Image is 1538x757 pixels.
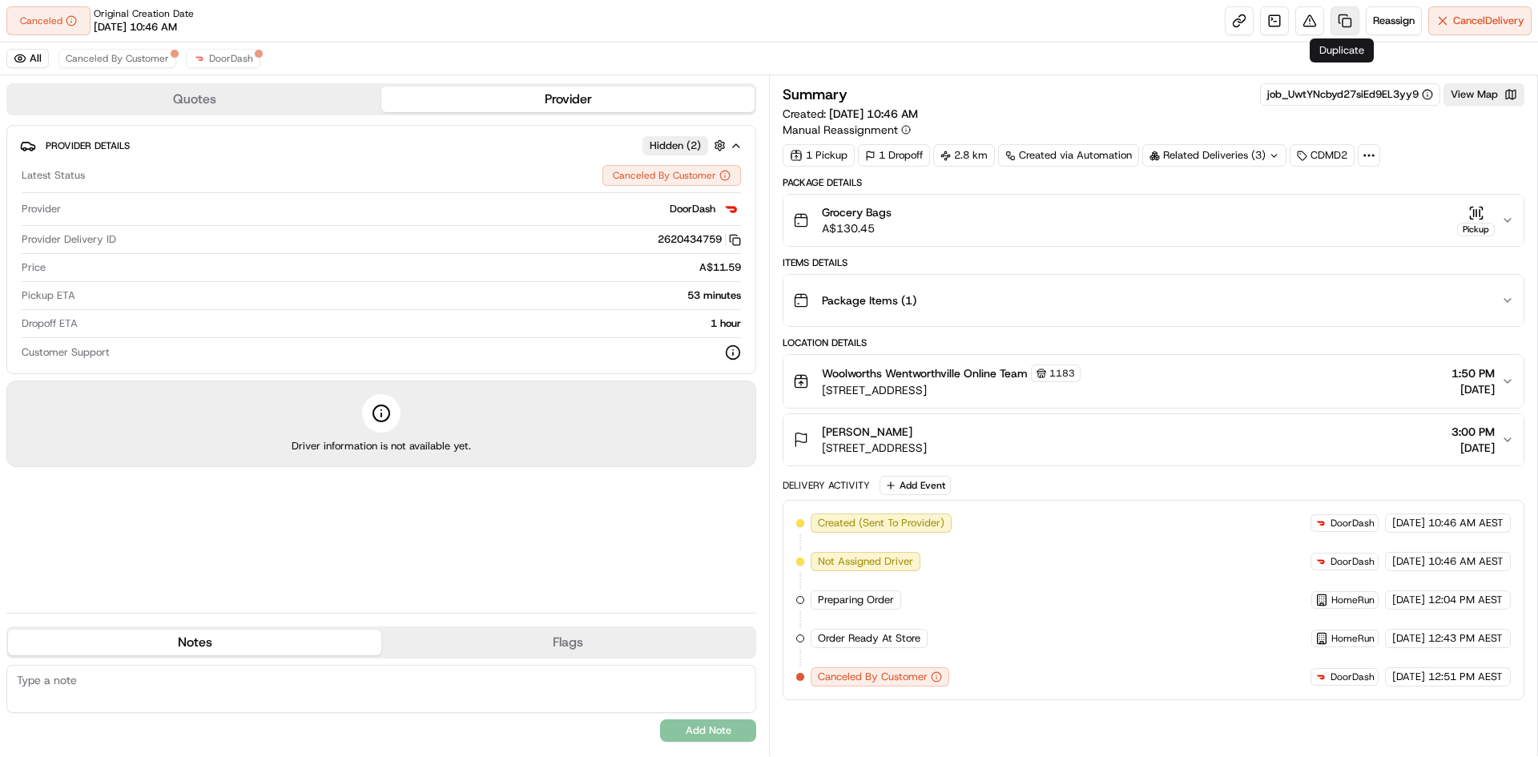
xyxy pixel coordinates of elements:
[1331,517,1375,529] span: DoorDash
[658,232,741,247] button: 2620434759
[58,49,176,68] button: Canceled By Customer
[822,204,892,220] span: Grocery Bags
[1457,205,1495,236] button: Pickup
[998,144,1139,167] a: Created via Automation
[1451,365,1495,381] span: 1:50 PM
[94,20,177,34] span: [DATE] 10:46 AM
[1331,594,1375,606] span: HomeRun
[8,87,381,112] button: Quotes
[642,135,730,155] button: Hidden (2)
[818,631,920,646] span: Order Ready At Store
[783,106,918,122] span: Created:
[783,122,898,138] span: Manual Reassignment
[46,139,130,152] span: Provider Details
[783,87,848,102] h3: Summary
[1428,593,1503,607] span: 12:04 PM AEST
[1392,554,1425,569] span: [DATE]
[822,424,912,440] span: [PERSON_NAME]
[22,345,110,360] span: Customer Support
[822,292,916,308] span: Package Items ( 1 )
[822,440,927,456] span: [STREET_ADDRESS]
[858,144,930,167] div: 1 Dropoff
[670,202,715,216] span: DoorDash
[1315,670,1327,683] img: doordash_logo_v2.png
[822,365,1028,381] span: Woolworths Wentworthville Online Team
[1315,517,1327,529] img: doordash_logo_v2.png
[783,144,855,167] div: 1 Pickup
[783,275,1524,326] button: Package Items (1)
[84,316,741,331] div: 1 hour
[22,232,116,247] span: Provider Delivery ID
[193,52,206,65] img: doordash_logo_v2.png
[1392,631,1425,646] span: [DATE]
[1267,87,1433,102] button: job_UwtYNcbyd27siEd9EL3yy9
[933,144,995,167] div: 2.8 km
[1315,555,1327,568] img: doordash_logo_v2.png
[818,670,928,684] span: Canceled By Customer
[186,49,260,68] button: DoorDash
[822,220,892,236] span: A$130.45
[1366,6,1422,35] button: Reassign
[1428,631,1503,646] span: 12:43 PM AEST
[783,176,1524,189] div: Package Details
[783,122,911,138] button: Manual Reassignment
[1392,593,1425,607] span: [DATE]
[1428,554,1504,569] span: 10:46 AM AEST
[20,132,743,159] button: Provider DetailsHidden (2)
[1443,83,1524,106] button: View Map
[22,288,75,303] span: Pickup ETA
[722,199,741,219] img: doordash_logo_v2.png
[1451,424,1495,440] span: 3:00 PM
[783,256,1524,269] div: Items Details
[1451,440,1495,456] span: [DATE]
[783,479,870,492] div: Delivery Activity
[6,6,91,35] button: Canceled
[1049,367,1075,380] span: 1183
[8,630,381,655] button: Notes
[829,107,918,121] span: [DATE] 10:46 AM
[1310,38,1374,62] div: Duplicate
[1331,632,1375,645] span: HomeRun
[22,260,46,275] span: Price
[783,336,1524,349] div: Location Details
[1331,555,1375,568] span: DoorDash
[22,168,85,183] span: Latest Status
[783,355,1524,408] button: Woolworths Wentworthville Online Team1183[STREET_ADDRESS]1:50 PM[DATE]
[1290,144,1355,167] div: CDMD2
[818,593,894,607] span: Preparing Order
[818,516,944,530] span: Created (Sent To Provider)
[1451,381,1495,397] span: [DATE]
[783,195,1524,246] button: Grocery BagsA$130.45Pickup
[292,439,471,453] span: Driver information is not available yet.
[650,139,701,153] span: Hidden ( 2 )
[1142,144,1286,167] div: Related Deliveries (3)
[699,260,741,275] span: A$11.59
[1373,14,1415,28] span: Reassign
[602,165,741,186] button: Canceled By Customer
[1392,516,1425,530] span: [DATE]
[381,87,755,112] button: Provider
[1457,223,1495,236] div: Pickup
[22,202,61,216] span: Provider
[22,316,78,331] span: Dropoff ETA
[880,476,951,495] button: Add Event
[94,7,194,20] span: Original Creation Date
[6,49,49,68] button: All
[822,382,1081,398] span: [STREET_ADDRESS]
[783,414,1524,465] button: [PERSON_NAME][STREET_ADDRESS]3:00 PM[DATE]
[82,288,741,303] div: 53 minutes
[818,554,913,569] span: Not Assigned Driver
[1428,6,1532,35] button: CancelDelivery
[1392,670,1425,684] span: [DATE]
[1331,670,1375,683] span: DoorDash
[381,630,755,655] button: Flags
[1453,14,1524,28] span: Cancel Delivery
[1428,670,1503,684] span: 12:51 PM AEST
[66,52,169,65] span: Canceled By Customer
[209,52,253,65] span: DoorDash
